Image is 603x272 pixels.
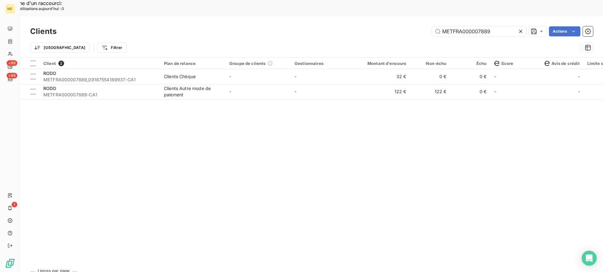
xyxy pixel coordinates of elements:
div: Plan de relance [164,61,222,66]
span: - [295,89,296,94]
div: Échu [454,61,487,66]
button: Actions [549,26,580,36]
td: - [491,69,541,84]
span: METFRA000007889-CA1 [43,92,156,98]
td: 122 € [356,84,410,99]
button: [GEOGRAPHIC_DATA] [30,43,90,53]
td: 0 € [450,84,491,99]
span: 1 [12,202,17,207]
span: Avis de crédit [545,61,580,66]
span: - [229,89,231,94]
td: 32 € [356,69,410,84]
h3: Clients [30,26,57,37]
div: Non-échu [414,61,447,66]
td: 122 € [410,84,450,99]
td: - [541,69,584,84]
div: Montant d'encours [360,61,406,66]
div: Clients Chèque [164,73,196,80]
button: Filtrer [97,43,126,53]
span: Score [494,61,513,66]
span: - [295,74,296,79]
td: - [491,84,541,99]
span: +99 [7,73,17,78]
td: 0 € [410,69,450,84]
input: Rechercher [432,26,526,36]
img: Logo LeanPay [5,258,15,268]
span: RODO [43,71,57,76]
span: Groupe de clients [229,61,266,66]
span: METFRA000007889_09187554189937-CA1 [43,77,156,83]
span: RODO [43,86,57,91]
span: - [229,74,231,79]
div: Gestionnaires [295,61,352,66]
td: 0 € [450,69,491,84]
span: Client [43,61,56,66]
div: Clients Autre mode de paiement [164,85,222,98]
td: - [541,84,584,99]
span: 2 [58,61,64,66]
span: +99 [7,60,17,66]
div: Open Intercom Messenger [582,251,597,266]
